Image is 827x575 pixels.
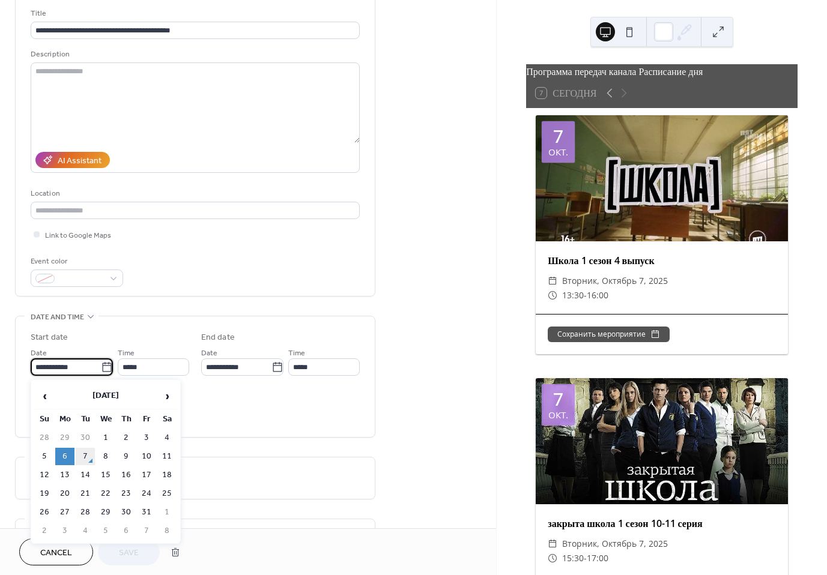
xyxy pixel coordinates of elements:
td: 21 [76,485,95,502]
td: 10 [137,448,156,465]
td: 29 [55,429,74,447]
td: 2 [117,429,136,447]
div: Event color [31,255,121,268]
td: 3 [55,522,74,540]
span: Date [201,347,217,360]
th: We [96,411,115,428]
div: Description [31,48,357,61]
th: Su [35,411,54,428]
td: 6 [117,522,136,540]
td: 1 [157,504,177,521]
th: Mo [55,411,74,428]
td: 3 [137,429,156,447]
span: Time [288,347,305,360]
td: 9 [117,448,136,465]
div: AI Assistant [58,155,101,167]
span: Date and time [31,311,84,324]
div: ​ [548,274,557,288]
td: 25 [157,485,177,502]
div: ​ [548,288,557,303]
td: 30 [117,504,136,521]
div: Программа передач канала Расписание дня [526,64,798,79]
td: 16 [117,466,136,484]
td: 19 [35,485,54,502]
td: 30 [76,429,95,447]
span: Link to Google Maps [45,229,111,242]
td: 15 [96,466,115,484]
div: ​ [548,551,557,565]
td: 24 [137,485,156,502]
td: 12 [35,466,54,484]
td: 4 [157,429,177,447]
td: 7 [76,448,95,465]
div: окт. [548,148,568,157]
td: 28 [35,429,54,447]
button: Cancel [19,538,93,565]
td: 1 [96,429,115,447]
div: Start date [31,331,68,344]
span: › [158,384,176,408]
td: 8 [96,448,115,465]
div: End date [201,331,235,344]
div: ​ [548,537,557,551]
button: AI Assistant [35,152,110,168]
td: 2 [35,522,54,540]
span: вторник, октябрь 7, 2025 [562,537,668,551]
span: 16:00 [587,288,608,303]
th: Fr [137,411,156,428]
td: 5 [35,448,54,465]
span: вторник, октябрь 7, 2025 [562,274,668,288]
th: Sa [157,411,177,428]
span: Time [118,347,135,360]
div: Школа 1 сезон 4 выпуск [536,253,788,268]
td: 13 [55,466,74,484]
td: 8 [157,522,177,540]
td: 5 [96,522,115,540]
td: 11 [157,448,177,465]
td: 7 [137,522,156,540]
td: 23 [117,485,136,502]
span: - [584,551,587,565]
td: 22 [96,485,115,502]
div: окт. [548,411,568,420]
span: Date [31,347,47,360]
div: 7 [553,127,563,145]
span: - [584,288,587,303]
td: 6 [55,448,74,465]
th: Tu [76,411,95,428]
td: 31 [137,504,156,521]
td: 20 [55,485,74,502]
td: 27 [55,504,74,521]
td: 28 [76,504,95,521]
span: 13:30 [562,288,584,303]
th: [DATE] [55,384,156,409]
span: Cancel [40,547,72,559]
td: 29 [96,504,115,521]
span: 15:30 [562,551,584,565]
td: 4 [76,522,95,540]
div: 7 [553,390,563,408]
td: 26 [35,504,54,521]
td: 17 [137,466,156,484]
td: 18 [157,466,177,484]
span: 17:00 [587,551,608,565]
th: Th [117,411,136,428]
div: Location [31,187,357,200]
td: 14 [76,466,95,484]
span: ‹ [35,384,53,408]
div: Title [31,7,357,20]
button: Сохранить мероприятие [548,327,670,342]
div: закрыта школа 1 сезон 10-11 серия [536,516,788,531]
